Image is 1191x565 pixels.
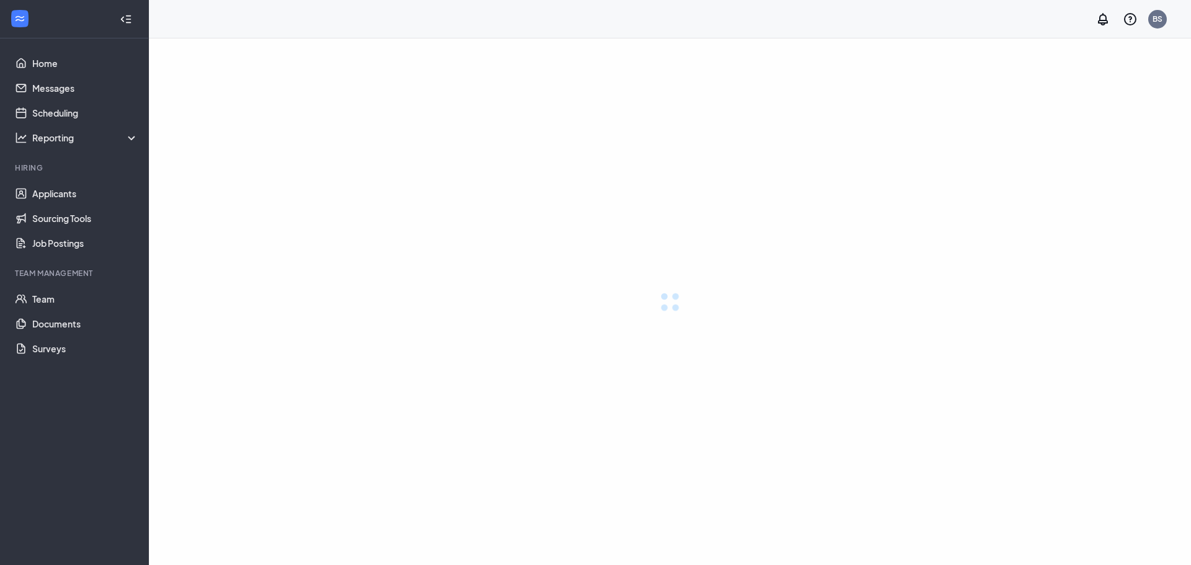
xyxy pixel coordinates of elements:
[32,231,138,256] a: Job Postings
[32,76,138,100] a: Messages
[32,336,138,361] a: Surveys
[15,131,27,144] svg: Analysis
[120,13,132,25] svg: Collapse
[14,12,26,25] svg: WorkstreamLogo
[1095,12,1110,27] svg: Notifications
[32,287,138,311] a: Team
[15,268,136,278] div: Team Management
[32,206,138,231] a: Sourcing Tools
[15,162,136,173] div: Hiring
[1153,14,1162,24] div: BS
[32,311,138,336] a: Documents
[32,51,138,76] a: Home
[32,181,138,206] a: Applicants
[1123,12,1138,27] svg: QuestionInfo
[32,131,139,144] div: Reporting
[32,100,138,125] a: Scheduling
